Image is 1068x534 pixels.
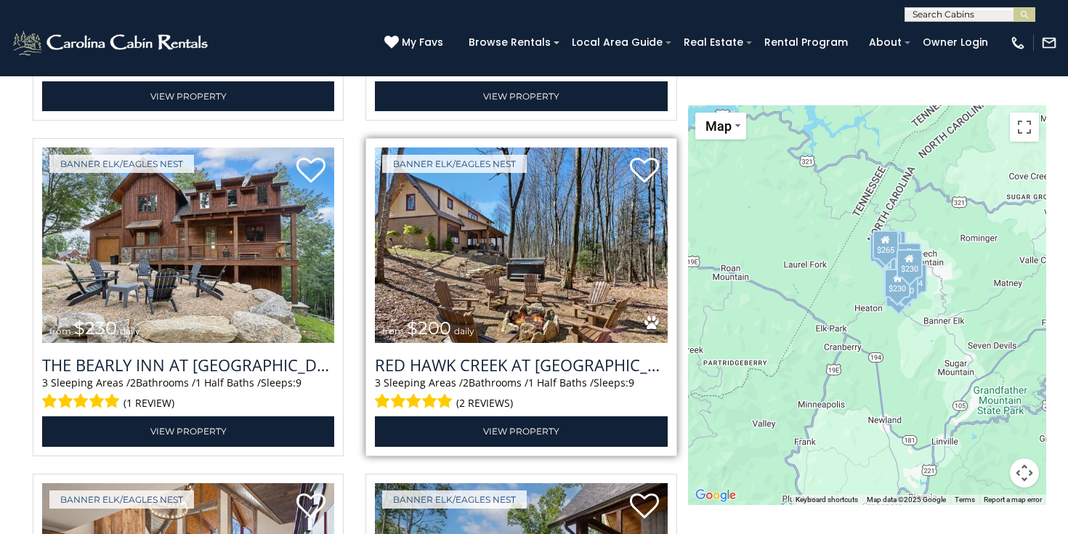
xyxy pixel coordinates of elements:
a: Banner Elk/Eagles Nest [49,490,194,509]
img: phone-regular-white.png [1010,35,1026,51]
div: $285 [870,233,896,262]
button: Map camera controls [1010,458,1039,488]
img: The Bearly Inn at Eagles Nest [42,147,334,344]
div: $230 [884,269,910,298]
h3: The Bearly Inn at Eagles Nest [42,354,334,376]
div: Sleeping Areas / Bathrooms / Sleeps: [42,376,334,413]
span: 1 Half Baths / [528,376,594,389]
div: $305 [883,270,909,299]
span: from [382,325,404,336]
img: Google [692,486,740,505]
span: from [49,325,71,336]
span: $230 [74,317,117,339]
span: (2 reviews) [456,394,513,413]
img: Red Hawk Creek at Eagles Nest [375,147,667,344]
a: View Property [375,416,667,446]
a: Add to favorites [630,492,659,522]
span: 3 [42,376,48,389]
span: 2 [130,376,136,389]
a: Browse Rentals [461,31,558,54]
div: $230 [897,249,923,278]
span: 3 [375,376,381,389]
a: The Bearly Inn at [GEOGRAPHIC_DATA] [42,354,334,376]
span: Map [705,118,732,134]
a: The Bearly Inn at Eagles Nest from $230 daily [42,147,334,344]
span: 2 [463,376,469,389]
a: Banner Elk/Eagles Nest [49,155,194,173]
a: Banner Elk/Eagles Nest [382,490,527,509]
span: 9 [296,376,302,389]
img: White-1-2.png [11,28,212,57]
span: 9 [628,376,634,389]
button: Toggle fullscreen view [1010,113,1039,142]
button: Keyboard shortcuts [796,495,858,505]
div: Sleeping Areas / Bathrooms / Sleeps: [375,376,667,413]
a: Owner Login [915,31,995,54]
span: $200 [407,317,451,339]
span: daily [120,325,140,336]
a: Banner Elk/Eagles Nest [382,155,527,173]
div: $215 [886,278,912,307]
a: Report a map error [984,495,1042,503]
a: Terms (opens in new tab) [955,495,975,503]
a: View Property [42,81,334,111]
span: (1 review) [124,394,174,413]
a: Open this area in Google Maps (opens a new window) [692,486,740,505]
a: Rental Program [757,31,855,54]
span: daily [454,325,474,336]
a: My Favs [384,35,447,51]
div: $265 [873,230,899,259]
h3: Red Hawk Creek at Eagles Nest [375,354,667,376]
span: 1 Half Baths / [195,376,261,389]
a: Add to favorites [296,156,325,187]
a: Real Estate [676,31,751,54]
img: mail-regular-white.png [1041,35,1057,51]
span: Map data ©2025 Google [867,495,946,503]
a: Add to favorites [630,156,659,187]
a: About [862,31,909,54]
a: Red Hawk Creek at [GEOGRAPHIC_DATA] [375,354,667,376]
button: Change map style [695,113,746,139]
a: Local Area Guide [565,31,670,54]
a: Red Hawk Creek at Eagles Nest from $200 daily [375,147,667,344]
div: $250 [892,271,918,300]
span: My Favs [402,35,443,50]
a: View Property [375,81,667,111]
div: $200 [895,243,921,272]
a: View Property [42,416,334,446]
a: Add to favorites [296,492,325,522]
